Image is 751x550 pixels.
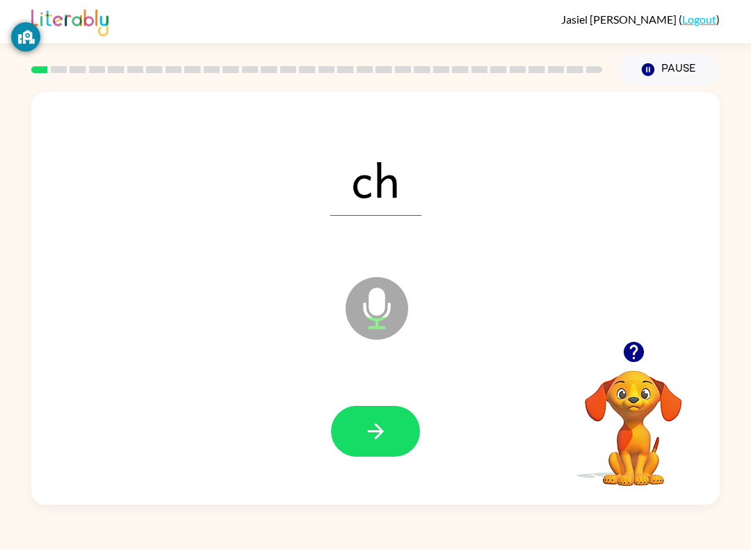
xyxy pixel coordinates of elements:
span: ch [330,143,421,216]
img: Literably [31,6,108,36]
span: Jasiel [PERSON_NAME] [561,13,679,26]
a: Logout [682,13,716,26]
button: GoGuardian Privacy Information [11,22,40,52]
div: ( ) [561,13,720,26]
video: Your browser must support playing .mp4 files to use Literably. Please try using another browser. [564,349,703,488]
button: Pause [619,54,720,86]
